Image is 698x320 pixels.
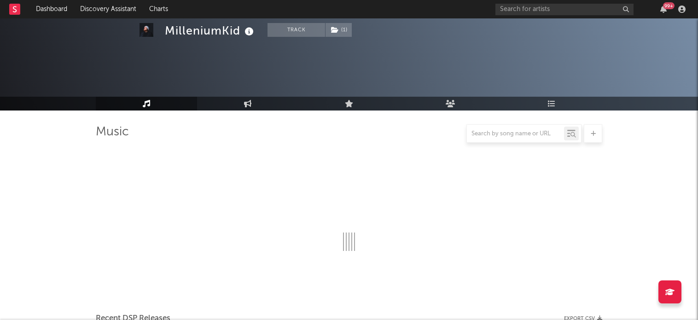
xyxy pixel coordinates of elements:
[165,23,256,38] div: MilleniumKid
[663,2,675,9] div: 99 +
[660,6,667,13] button: 99+
[325,23,352,37] span: ( 1 )
[326,23,352,37] button: (1)
[495,4,634,15] input: Search for artists
[268,23,325,37] button: Track
[467,130,564,138] input: Search by song name or URL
